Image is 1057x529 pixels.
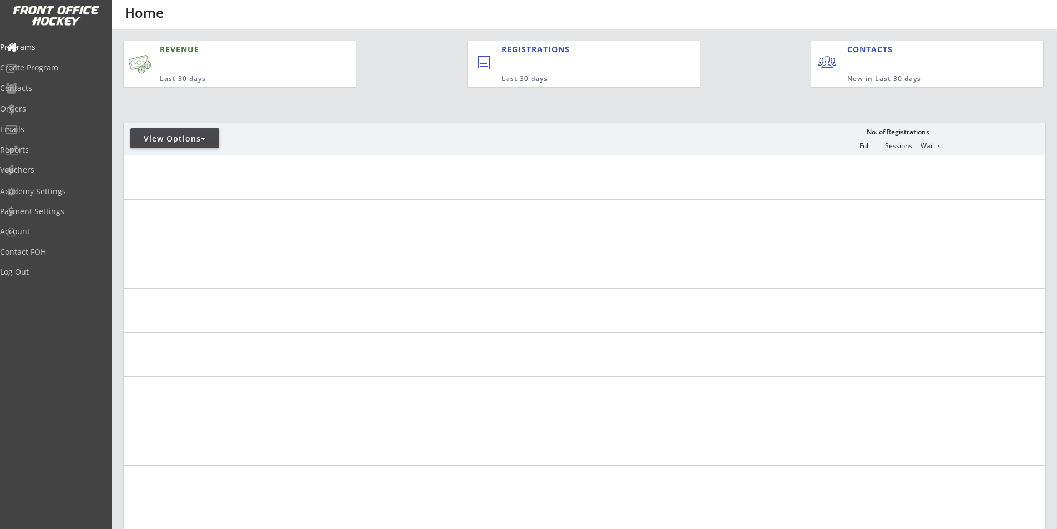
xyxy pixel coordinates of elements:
[915,142,948,150] div: Waitlist
[160,44,303,55] div: REVENUE
[502,44,648,55] div: REGISTRATIONS
[882,142,915,150] div: Sessions
[502,74,654,84] div: Last 30 days
[160,74,303,84] div: Last 30 days
[863,128,932,136] div: No. of Registrations
[848,142,881,150] div: Full
[847,74,992,84] div: New in Last 30 days
[847,44,898,55] div: CONTACTS
[130,133,219,144] div: View Options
